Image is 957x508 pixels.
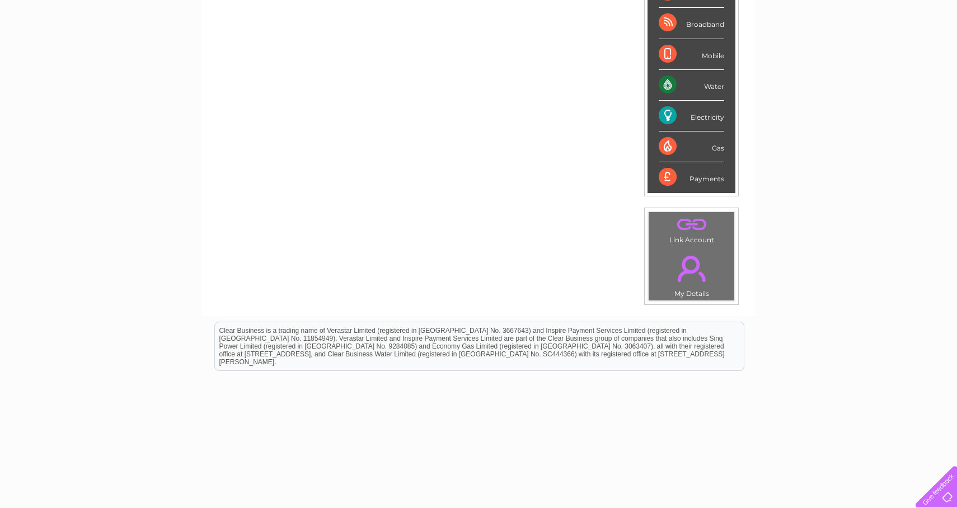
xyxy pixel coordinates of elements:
div: Gas [659,131,724,162]
a: Energy [788,48,813,56]
img: logo.png [34,29,91,63]
a: 0333 014 3131 [746,6,823,20]
td: Link Account [648,211,735,247]
div: Water [659,70,724,101]
a: Water [760,48,781,56]
div: Payments [659,162,724,192]
a: . [651,215,731,234]
a: Log out [920,48,946,56]
div: Mobile [659,39,724,70]
div: Clear Business is a trading name of Verastar Limited (registered in [GEOGRAPHIC_DATA] No. 3667643... [215,6,744,54]
div: Broadband [659,8,724,39]
td: My Details [648,246,735,301]
a: Contact [883,48,910,56]
a: Telecoms [819,48,853,56]
div: Electricity [659,101,724,131]
a: Blog [860,48,876,56]
a: . [651,249,731,288]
